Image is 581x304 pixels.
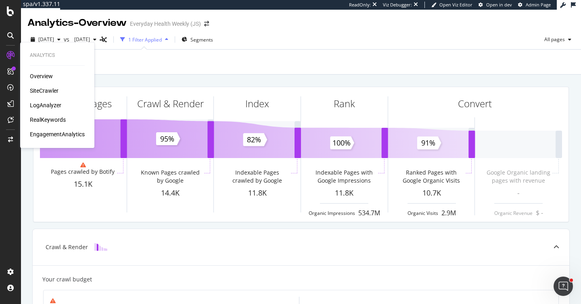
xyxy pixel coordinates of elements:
div: Analytics - Overview [27,16,127,30]
div: 14.4K [127,188,214,198]
div: Analytics [30,52,85,59]
div: Organic Impressions [309,210,355,217]
a: RealKeywords [30,116,66,124]
div: Rank [334,97,355,110]
div: arrow-right-arrow-left [204,21,209,27]
button: [DATE] [71,33,100,46]
div: 534.7M [358,208,380,218]
div: Viz Debugger: [383,2,412,8]
span: All pages [541,36,565,43]
button: Segments [178,33,216,46]
img: block-icon [94,243,107,251]
div: 1 Filter Applied [128,36,162,43]
div: Pages crawled by Botify [51,168,115,176]
div: Indexable Pages with Google Impressions [312,169,376,185]
a: Open Viz Editor [431,2,472,8]
div: Crawl & Render [46,243,88,251]
span: 2025 Aug. 31st [38,36,54,43]
div: Your crawl budget [42,275,92,283]
div: 11.8K [301,188,388,198]
div: Everyday Health Weekly (JS) [130,20,201,28]
div: 15.1K [40,179,127,189]
div: Indexable Pages crawled by Google [225,169,289,185]
a: LogAnalyzer [30,101,61,109]
span: Admin Page [526,2,551,8]
a: Overview [30,72,53,80]
span: vs [64,35,71,44]
button: [DATE] [27,33,64,46]
span: 2025 May. 25th [71,36,90,43]
button: All pages [541,33,575,46]
span: Open Viz Editor [439,2,472,8]
div: 11.8K [214,188,301,198]
a: SiteCrawler [30,87,59,95]
button: 1 Filter Applied [117,33,171,46]
span: Segments [190,36,213,43]
a: EngagementAnalytics [30,130,85,138]
a: Open in dev [479,2,512,8]
a: Admin Page [518,2,551,8]
div: Crawl & Render [137,97,204,110]
span: Open in dev [486,2,512,8]
div: Known Pages crawled by Google [138,169,202,185]
div: Index [245,97,269,110]
div: ReadOnly: [349,2,371,8]
iframe: Intercom live chat [554,277,573,296]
